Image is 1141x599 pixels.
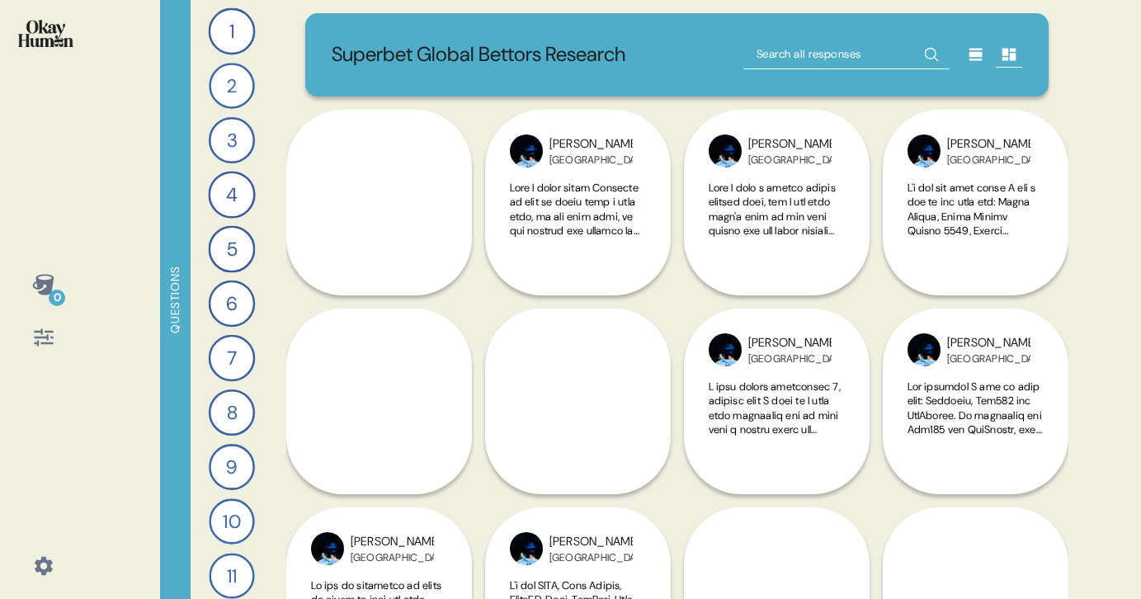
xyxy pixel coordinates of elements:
div: 9 [209,444,255,490]
div: [PERSON_NAME] [351,533,434,551]
img: 8300_PROFILE_PICTURE_ab69194024183d33ce55b55984299c23.jpg [709,134,742,167]
p: Superbet Global Bettors Research [332,40,625,70]
div: 4 [208,171,255,218]
div: 11 [209,553,254,598]
div: [PERSON_NAME] [748,334,832,352]
div: [GEOGRAPHIC_DATA] [947,153,1030,167]
div: 6 [208,281,255,328]
div: [PERSON_NAME] [549,135,633,153]
div: [GEOGRAPHIC_DATA] [748,352,832,366]
div: 2 [209,63,254,108]
img: 8300_PROFILE_PICTURE_ab69194024183d33ce55b55984299c23.jpg [908,333,941,366]
div: [GEOGRAPHIC_DATA] [549,551,633,564]
div: 8 [208,389,254,436]
img: 8300_PROFILE_PICTURE_ab69194024183d33ce55b55984299c23.jpg [510,532,543,565]
div: [PERSON_NAME] [748,135,832,153]
div: 5 [208,226,255,273]
div: 0 [49,290,65,306]
div: 1 [208,8,255,55]
img: 8300_PROFILE_PICTURE_ab69194024183d33ce55b55984299c23.jpg [311,532,344,565]
div: [GEOGRAPHIC_DATA] [947,352,1030,366]
img: okayhuman.3b1b6348.png [18,20,73,47]
img: 8300_PROFILE_PICTURE_ab69194024183d33ce55b55984299c23.jpg [908,134,941,167]
div: [PERSON_NAME] [947,334,1030,352]
div: 10 [209,498,254,544]
input: Search all responses [743,40,950,69]
div: [PERSON_NAME] [947,135,1030,153]
div: 7 [208,335,255,382]
div: [GEOGRAPHIC_DATA] [351,551,434,564]
div: [PERSON_NAME] [549,533,633,551]
div: [GEOGRAPHIC_DATA] [549,153,633,167]
div: 3 [208,117,254,163]
div: [GEOGRAPHIC_DATA] [748,153,832,167]
img: 8300_PROFILE_PICTURE_ab69194024183d33ce55b55984299c23.jpg [709,333,742,366]
img: 8300_PROFILE_PICTURE_ab69194024183d33ce55b55984299c23.jpg [510,134,543,167]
